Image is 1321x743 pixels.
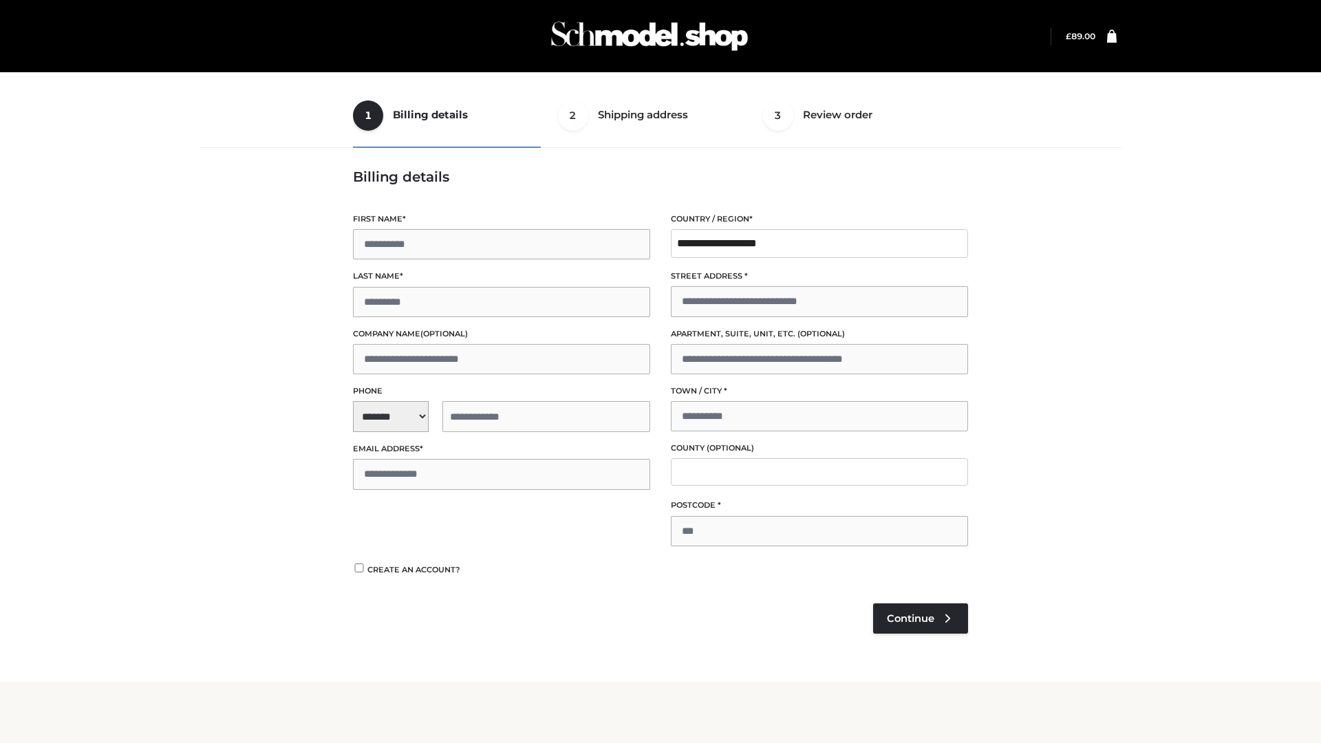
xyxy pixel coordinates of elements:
[671,327,968,341] label: Apartment, suite, unit, etc.
[546,9,753,63] img: Schmodel Admin 964
[671,213,968,226] label: Country / Region
[671,270,968,283] label: Street address
[353,270,650,283] label: Last name
[353,385,650,398] label: Phone
[887,612,934,625] span: Continue
[353,327,650,341] label: Company name
[353,442,650,455] label: Email address
[1066,31,1095,41] a: £89.00
[353,563,365,572] input: Create an account?
[873,603,968,634] a: Continue
[1066,31,1071,41] span: £
[671,385,968,398] label: Town / City
[707,443,754,453] span: (optional)
[367,565,460,574] span: Create an account?
[353,169,968,185] h3: Billing details
[1066,31,1095,41] bdi: 89.00
[353,213,650,226] label: First name
[797,329,845,338] span: (optional)
[671,442,968,455] label: County
[671,499,968,512] label: Postcode
[420,329,468,338] span: (optional)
